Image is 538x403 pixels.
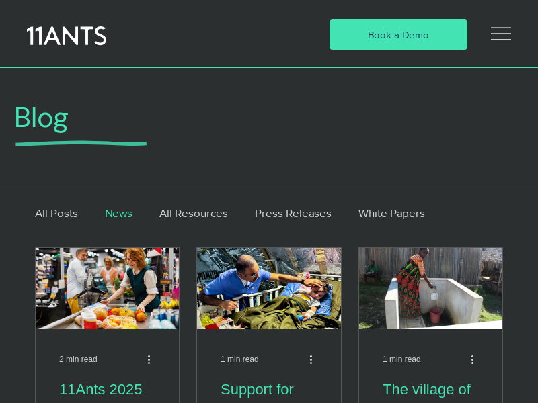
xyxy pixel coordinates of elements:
img: The village of Marotolana, Madagascar now has water! Thank you 11Ants customers and partners! [359,248,504,329]
button: More actions [469,351,485,367]
a: All Posts [35,205,78,221]
span: Blog [14,99,69,136]
a: All Resources [159,205,228,221]
a: Press Releases [255,205,332,221]
a: News [105,205,132,221]
a: Book a Demo [330,19,467,50]
svg: Open Site Navigation [491,24,511,44]
a: White Papers [358,205,425,221]
span: 1 min read [221,355,259,364]
span: 2 min read [59,355,98,364]
img: Support for Save the Children [197,248,342,329]
button: More actions [145,351,161,367]
nav: Blog [33,185,501,239]
img: Customer in supermarket [36,248,180,329]
span: 1 min read [383,355,421,364]
button: More actions [307,351,323,367]
span: Book a Demo [368,28,429,42]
